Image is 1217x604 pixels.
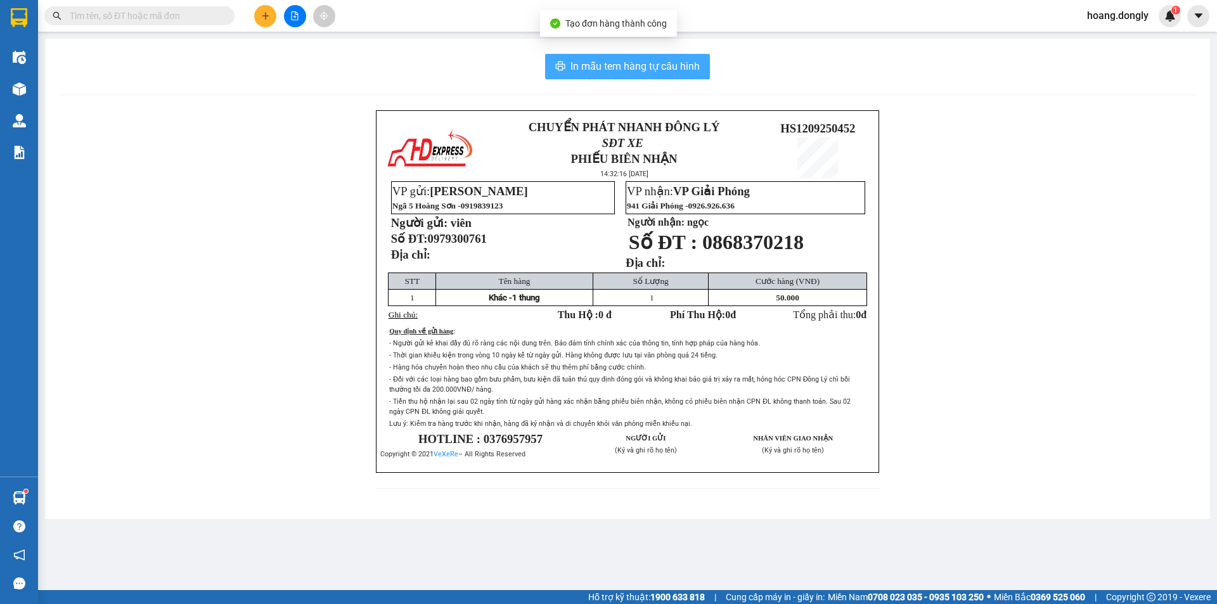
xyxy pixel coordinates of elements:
[453,328,455,335] span: :
[290,11,299,20] span: file-add
[670,309,736,320] strong: Phí Thu Hộ: đ
[793,309,866,320] span: Tổng phải thu:
[565,18,667,29] span: Tạo đơn hàng thành công
[13,577,25,589] span: message
[714,590,716,604] span: |
[673,184,750,198] span: VP Giải Phóng
[626,435,666,442] strong: NGƯỜI GỬI
[254,5,276,27] button: plus
[380,450,525,458] span: Copyright © 2021 – All Rights Reserved
[389,351,718,359] span: - Thời gian khiếu kiện trong vòng 10 ngày kể từ ngày gửi. Hàng không được lưu tại văn phòng quá 2...
[313,5,335,27] button: aim
[1095,590,1097,604] span: |
[391,232,487,245] strong: Số ĐT:
[389,363,646,371] span: - Hàng hóa chuyển hoàn theo nhu cầu của khách sẽ thu thêm phí bằng cước chính.
[726,590,825,604] span: Cung cấp máy in - giấy in:
[627,184,750,198] span: VP nhận:
[418,432,543,446] span: HOTLINE : 0376957957
[529,120,720,134] strong: CHUYỂN PHÁT NHANH ĐÔNG LÝ
[555,61,565,73] span: printer
[13,520,25,532] span: question-circle
[53,11,61,20] span: search
[134,51,209,65] span: HS1209250425
[571,152,678,165] strong: PHIẾU BIÊN NHẬN
[588,590,705,604] span: Hỗ trợ kỹ thuật:
[629,231,697,254] span: Số ĐT :
[6,37,34,81] img: logo
[391,216,448,229] strong: Người gửi:
[558,309,612,320] strong: Thu Hộ :
[63,54,104,67] span: SĐT XE
[13,51,26,64] img: warehouse-icon
[725,309,730,320] span: 0
[756,276,820,286] span: Cước hàng (VNĐ)
[1171,6,1180,15] sup: 1
[688,201,735,210] span: 0926.926.636
[461,201,503,210] span: 0919839123
[385,127,474,172] img: logo
[776,293,799,302] span: 50.000
[1193,10,1204,22] span: caret-down
[1147,593,1156,601] span: copyright
[1187,5,1209,27] button: caret-down
[389,375,850,394] span: - Đối với các loại hàng bao gồm bưu phẩm, bưu kiện đã tuân thủ quy định đóng gói và không khai bá...
[570,58,700,74] span: In mẫu tem hàng tự cấu hình
[828,590,984,604] span: Miền Nam
[489,293,512,302] span: Khác -
[24,489,28,493] sup: 1
[389,397,851,416] span: - Tiền thu hộ nhận lại sau 02 ngày tính từ ngày gửi hàng xác nhận bằng phiếu biên nhận, không có ...
[434,450,458,458] a: VeXeRe
[13,82,26,96] img: warehouse-icon
[13,549,25,561] span: notification
[994,590,1085,604] span: Miền Bắc
[753,435,833,442] strong: NHÂN VIÊN GIAO NHẬN
[512,293,540,302] span: 1 thung
[1077,8,1159,23] span: hoang.dongly
[687,217,709,228] span: ngọc
[13,491,26,504] img: warehouse-icon
[1031,592,1085,602] strong: 0369 525 060
[600,170,648,178] span: 14:32:16 [DATE]
[499,276,531,286] span: Tên hàng
[41,10,128,51] strong: CHUYỂN PHÁT NHANH ĐÔNG LÝ
[410,293,415,302] span: 1
[284,5,306,27] button: file-add
[702,231,804,254] span: 0868370218
[50,70,119,97] strong: PHIẾU BIÊN NHẬN
[598,309,612,320] span: 0 đ
[987,594,991,600] span: ⚪️
[856,309,861,320] span: 0
[430,184,527,198] span: [PERSON_NAME]
[650,293,654,302] span: 1
[392,201,503,210] span: Ngã 5 Hoàng Sơn -
[602,136,643,150] span: SĐT XE
[626,256,665,269] strong: Địa chỉ:
[404,276,420,286] span: STT
[633,276,669,286] span: Số Lượng
[319,11,328,20] span: aim
[762,446,824,454] span: (Ký và ghi rõ họ tên)
[389,339,760,347] span: - Người gửi kê khai đầy đủ rõ ràng các nội dung trên. Bảo đảm tính chính xác của thông tin, tính ...
[389,328,453,335] span: Quy định về gửi hàng
[13,146,26,159] img: solution-icon
[11,8,27,27] img: logo-vxr
[861,309,866,320] span: đ
[261,11,270,20] span: plus
[780,122,855,135] span: HS1209250452
[1164,10,1176,22] img: icon-new-feature
[389,310,418,319] span: Ghi chú:
[550,18,560,29] span: check-circle
[392,184,528,198] span: VP gửi:
[451,216,472,229] span: viên
[13,114,26,127] img: warehouse-icon
[627,201,735,210] span: 941 Giải Phóng -
[389,420,692,428] span: Lưu ý: Kiểm tra hàng trước khi nhận, hàng đã ký nhận và di chuyển khỏi văn phòng miễn khiếu nại.
[628,217,685,228] strong: Người nhận:
[391,248,430,261] strong: Địa chỉ:
[615,446,677,454] span: (Ký và ghi rõ họ tên)
[868,592,984,602] strong: 0708 023 035 - 0935 103 250
[70,9,219,23] input: Tìm tên, số ĐT hoặc mã đơn
[545,54,710,79] button: printerIn mẫu tem hàng tự cấu hình
[650,592,705,602] strong: 1900 633 818
[428,232,487,245] span: 0979300761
